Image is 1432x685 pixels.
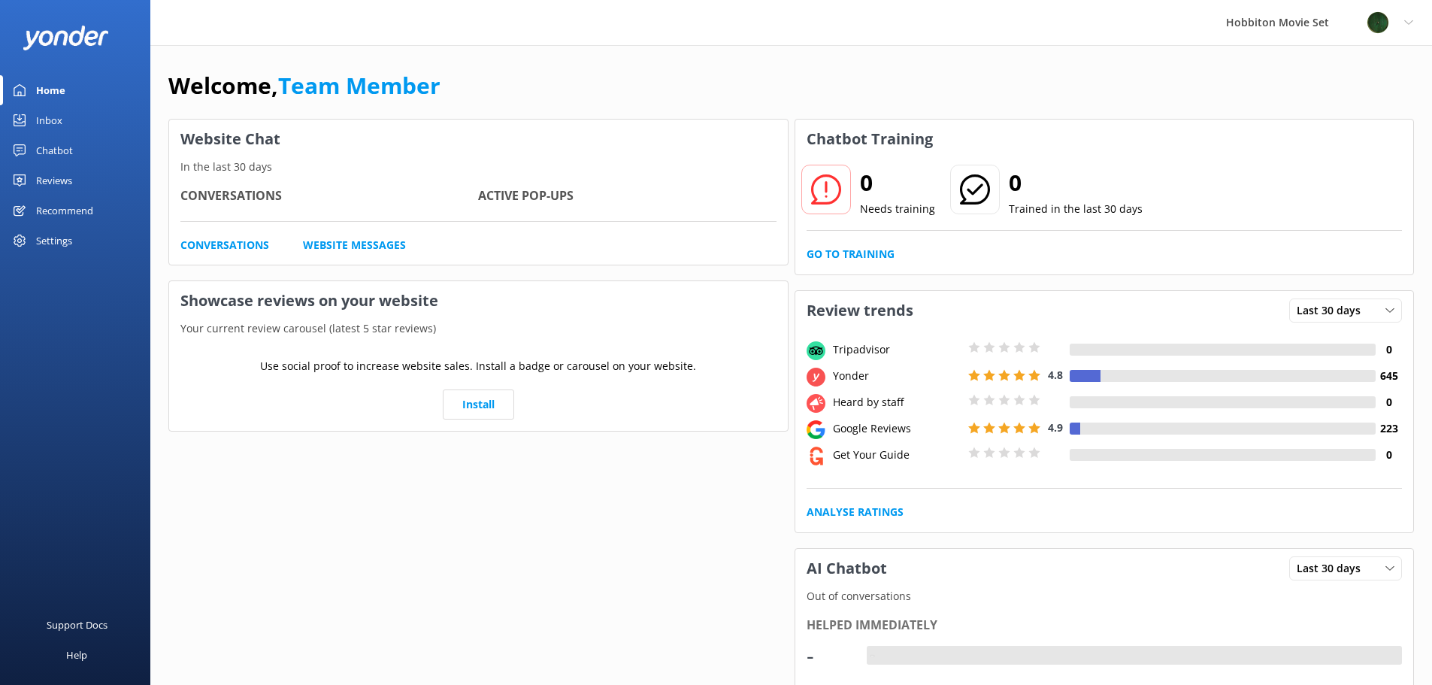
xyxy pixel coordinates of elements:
[1376,368,1402,384] h4: 645
[1367,11,1389,34] img: 34-1625720359.png
[1376,420,1402,437] h4: 223
[169,281,788,320] h3: Showcase reviews on your website
[168,68,440,104] h1: Welcome,
[66,640,87,670] div: Help
[36,165,72,195] div: Reviews
[807,504,904,520] a: Analyse Ratings
[1376,447,1402,463] h4: 0
[829,394,964,411] div: Heard by staff
[1048,368,1063,382] span: 4.8
[169,159,788,175] p: In the last 30 days
[278,70,440,101] a: Team Member
[36,75,65,105] div: Home
[1376,341,1402,358] h4: 0
[36,135,73,165] div: Chatbot
[807,616,1403,635] div: Helped immediately
[1009,165,1143,201] h2: 0
[169,320,788,337] p: Your current review carousel (latest 5 star reviews)
[829,368,964,384] div: Yonder
[478,186,776,206] h4: Active Pop-ups
[829,447,964,463] div: Get Your Guide
[180,186,478,206] h4: Conversations
[443,389,514,420] a: Install
[1297,560,1370,577] span: Last 30 days
[795,291,925,330] h3: Review trends
[860,165,935,201] h2: 0
[303,237,406,253] a: Website Messages
[1048,420,1063,435] span: 4.9
[260,358,696,374] p: Use social proof to increase website sales. Install a badge or carousel on your website.
[1009,201,1143,217] p: Trained in the last 30 days
[23,26,109,50] img: yonder-white-logo.png
[795,120,944,159] h3: Chatbot Training
[47,610,107,640] div: Support Docs
[169,120,788,159] h3: Website Chat
[829,341,964,358] div: Tripadvisor
[36,195,93,226] div: Recommend
[36,226,72,256] div: Settings
[867,646,878,665] div: -
[829,420,964,437] div: Google Reviews
[807,246,895,262] a: Go to Training
[180,237,269,253] a: Conversations
[1376,394,1402,411] h4: 0
[860,201,935,217] p: Needs training
[795,588,1414,605] p: Out of conversations
[807,638,852,674] div: -
[36,105,62,135] div: Inbox
[1297,302,1370,319] span: Last 30 days
[795,549,898,588] h3: AI Chatbot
